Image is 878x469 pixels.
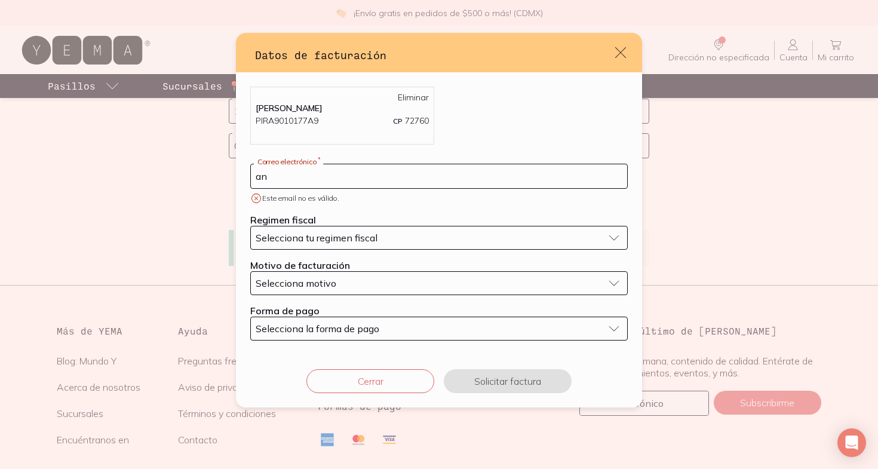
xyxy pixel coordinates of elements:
button: Selecciona la forma de pago [250,317,628,341]
div: Open Intercom Messenger [837,428,866,457]
button: Solicitar factura [444,369,572,393]
button: Cerrar [306,369,434,393]
p: 72760 [393,115,429,127]
label: Correo electrónico [254,157,323,166]
span: CP [393,117,403,125]
p: PIRA9010177A9 [256,115,318,127]
span: Este email no es válido. [262,195,339,202]
p: [PERSON_NAME] [256,103,429,114]
a: Eliminar [398,92,429,103]
label: Forma de pago [250,305,320,317]
h3: Datos de facturación [255,47,613,63]
button: Selecciona motivo [250,271,628,295]
span: Selecciona tu regimen fiscal [256,232,377,244]
span: Selecciona la forma de pago [256,323,379,335]
div: default [236,33,642,407]
label: Regimen fiscal [250,214,316,226]
button: Selecciona tu regimen fiscal [250,226,628,250]
label: Motivo de facturación [250,259,350,271]
span: Selecciona motivo [256,277,336,289]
